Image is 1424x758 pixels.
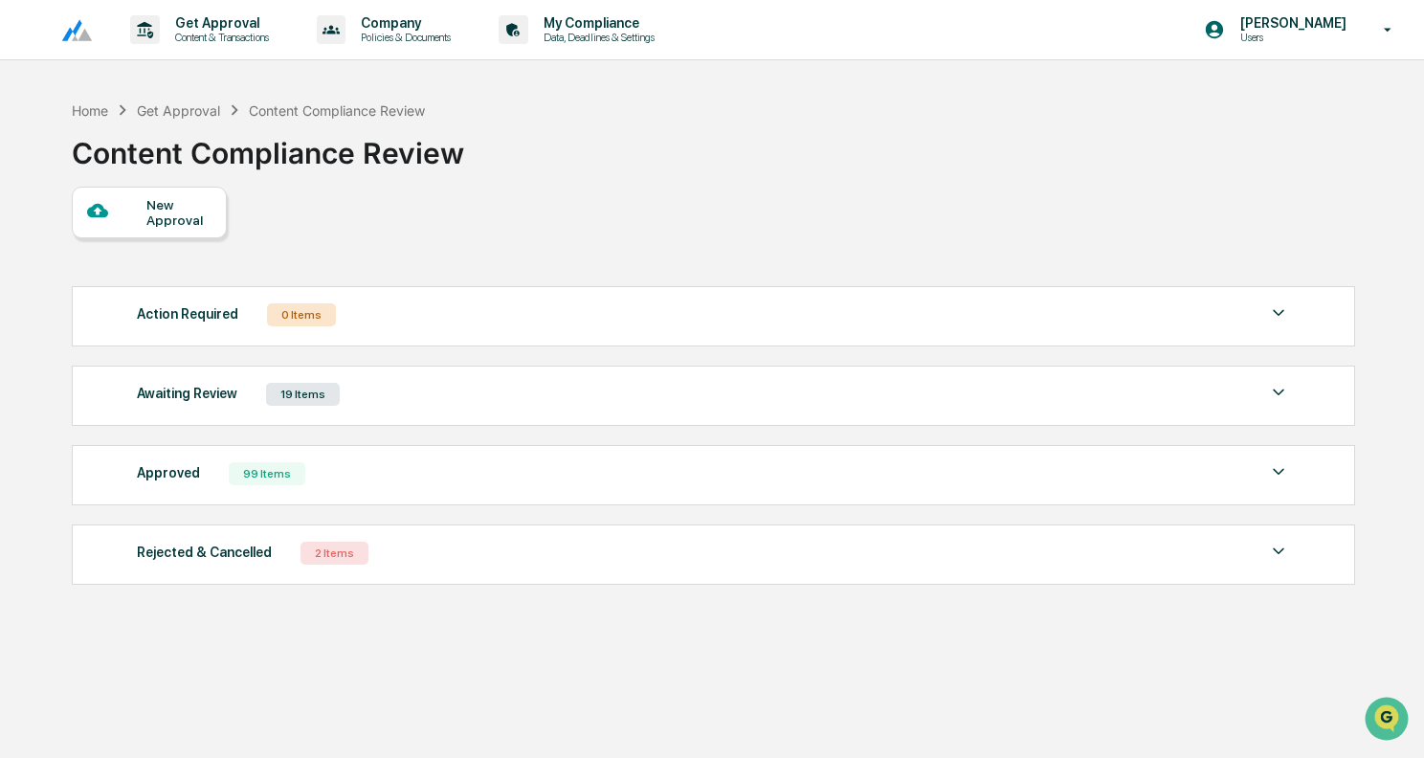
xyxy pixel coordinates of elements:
a: Powered byPylon [135,323,232,339]
p: How can we help? [19,40,348,71]
img: caret [1267,381,1290,404]
div: 🖐️ [19,243,34,258]
div: New Approval [146,197,211,228]
iframe: Open customer support [1363,695,1414,747]
div: Action Required [137,301,238,326]
p: Users [1225,31,1356,44]
p: My Compliance [528,15,664,31]
img: logo [46,18,92,42]
img: caret [1267,460,1290,483]
p: [PERSON_NAME] [1225,15,1356,31]
a: 🗄️Attestations [131,234,245,268]
div: Content Compliance Review [249,102,425,119]
div: 0 Items [267,303,336,326]
img: 1746055101610-c473b297-6a78-478c-a979-82029cc54cd1 [19,146,54,181]
button: Start new chat [325,152,348,175]
div: 2 Items [300,542,368,565]
div: Start new chat [65,146,314,166]
div: Awaiting Review [137,381,237,406]
div: 99 Items [229,462,305,485]
p: Policies & Documents [345,31,460,44]
span: Attestations [158,241,237,260]
div: Home [72,102,108,119]
span: Preclearance [38,241,123,260]
p: Data, Deadlines & Settings [528,31,664,44]
span: Data Lookup [38,278,121,297]
div: Get Approval [137,102,220,119]
a: 🔎Data Lookup [11,270,128,304]
img: caret [1267,301,1290,324]
div: Rejected & Cancelled [137,540,272,565]
div: Content Compliance Review [72,121,464,170]
div: We're available if you need us! [65,166,242,181]
p: Content & Transactions [160,31,278,44]
p: Company [345,15,460,31]
p: Get Approval [160,15,278,31]
div: 🔎 [19,279,34,295]
img: caret [1267,540,1290,563]
span: Pylon [190,324,232,339]
a: 🖐️Preclearance [11,234,131,268]
div: 🗄️ [139,243,154,258]
div: 19 Items [266,383,340,406]
div: Approved [137,460,200,485]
